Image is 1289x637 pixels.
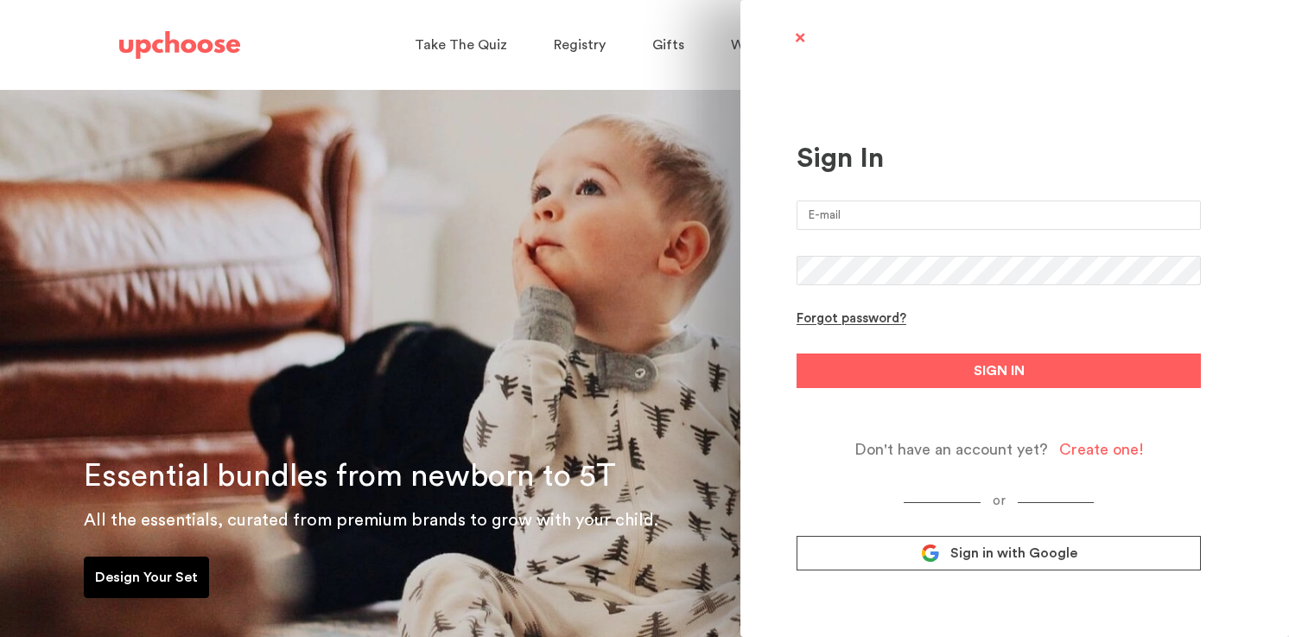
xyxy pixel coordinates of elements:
[950,545,1077,562] span: Sign in with Google
[797,311,906,328] div: Forgot password?
[797,536,1201,570] a: Sign in with Google
[797,354,1201,388] button: SIGN IN
[797,142,1201,175] div: Sign In
[981,494,1018,507] span: or
[797,201,1201,230] input: E-mail
[1059,440,1144,460] div: Create one!
[974,360,1025,381] span: SIGN IN
[854,440,1048,460] span: Don't have an account yet?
